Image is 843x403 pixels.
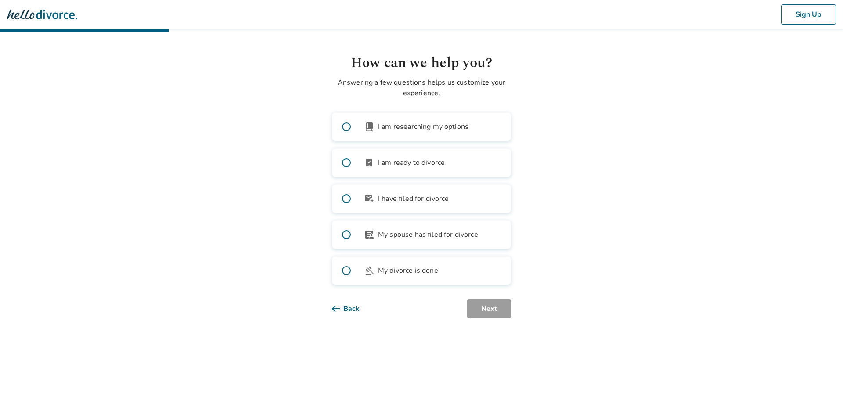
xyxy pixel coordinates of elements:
[378,193,449,204] span: I have filed for divorce
[378,157,445,168] span: I am ready to divorce
[364,193,375,204] span: outgoing_mail
[378,229,478,240] span: My spouse has filed for divorce
[364,157,375,168] span: bookmark_check
[7,6,77,23] img: Hello Divorce Logo
[364,121,375,132] span: book_2
[378,265,438,276] span: My divorce is done
[364,229,375,240] span: article_person
[378,121,468,132] span: I am researching my options
[332,299,374,318] button: Back
[467,299,511,318] button: Next
[781,4,836,25] button: Sign Up
[332,53,511,74] h1: How can we help you?
[799,361,843,403] iframe: Chat Widget
[364,265,375,276] span: gavel
[332,77,511,98] p: Answering a few questions helps us customize your experience.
